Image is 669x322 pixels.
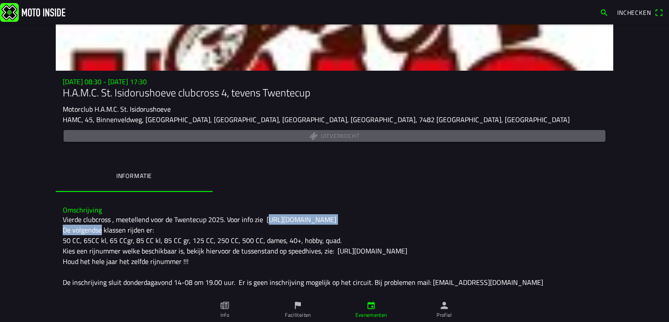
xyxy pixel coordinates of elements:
[63,78,606,86] h3: [DATE] 08:30 - [DATE] 17:30
[63,114,570,125] ion-text: HAMC, 45, Binnenveldweg, [GEOGRAPHIC_DATA], [GEOGRAPHIC_DATA], [GEOGRAPHIC_DATA], [GEOGRAPHIC_DAT...
[116,171,152,181] ion-label: Informatie
[220,301,230,310] ion-icon: paper
[595,5,613,20] a: search
[366,301,376,310] ion-icon: calendar
[63,104,171,114] ion-text: Motorclub H.A.M.C. St. Isidorushoeve
[63,206,606,214] h3: Omschrijving
[220,311,229,319] ion-label: Info
[613,5,667,20] a: Incheckenqr scanner
[285,311,311,319] ion-label: Faciliteiten
[293,301,303,310] ion-icon: flag
[436,311,452,319] ion-label: Profiel
[63,86,606,99] h1: H.A.M.C. St. Isidorushoeve clubcross 4, tevens Twentecup
[355,311,387,319] ion-label: Evenementen
[617,8,651,17] span: Inchecken
[439,301,449,310] ion-icon: person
